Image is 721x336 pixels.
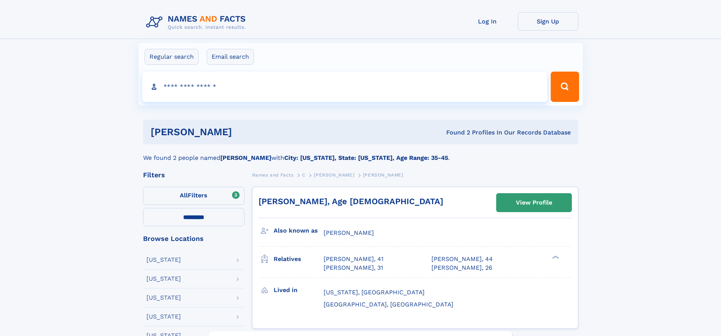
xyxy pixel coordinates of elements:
[550,255,559,260] div: ❯
[314,172,354,178] span: [PERSON_NAME]
[363,172,403,178] span: [PERSON_NAME]
[324,289,425,296] span: [US_STATE], [GEOGRAPHIC_DATA]
[457,12,518,31] a: Log In
[143,144,578,163] div: We found 2 people named with .
[431,255,493,263] a: [PERSON_NAME], 44
[274,224,324,237] h3: Also known as
[180,192,188,199] span: All
[274,284,324,297] h3: Lived in
[324,255,383,263] a: [PERSON_NAME], 41
[220,154,271,161] b: [PERSON_NAME]
[302,170,305,180] a: C
[143,12,252,33] img: Logo Names and Facts
[145,49,199,65] label: Regular search
[516,194,552,211] div: View Profile
[146,295,181,301] div: [US_STATE]
[151,127,339,137] h1: [PERSON_NAME]
[143,235,244,242] div: Browse Locations
[324,264,383,272] a: [PERSON_NAME], 31
[143,172,244,178] div: Filters
[142,72,548,102] input: search input
[518,12,578,31] a: Sign Up
[252,170,294,180] a: Names and Facts
[497,194,572,212] a: View Profile
[284,154,448,161] b: City: [US_STATE], State: [US_STATE], Age Range: 35-45
[259,197,443,206] a: [PERSON_NAME], Age [DEMOGRAPHIC_DATA]
[551,72,579,102] button: Search Button
[314,170,354,180] a: [PERSON_NAME]
[146,257,181,263] div: [US_STATE]
[207,49,254,65] label: Email search
[274,253,324,266] h3: Relatives
[146,276,181,282] div: [US_STATE]
[339,128,571,137] div: Found 2 Profiles In Our Records Database
[146,314,181,320] div: [US_STATE]
[302,172,305,178] span: C
[324,301,453,308] span: [GEOGRAPHIC_DATA], [GEOGRAPHIC_DATA]
[324,229,374,236] span: [PERSON_NAME]
[143,187,244,205] label: Filters
[431,264,492,272] a: [PERSON_NAME], 26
